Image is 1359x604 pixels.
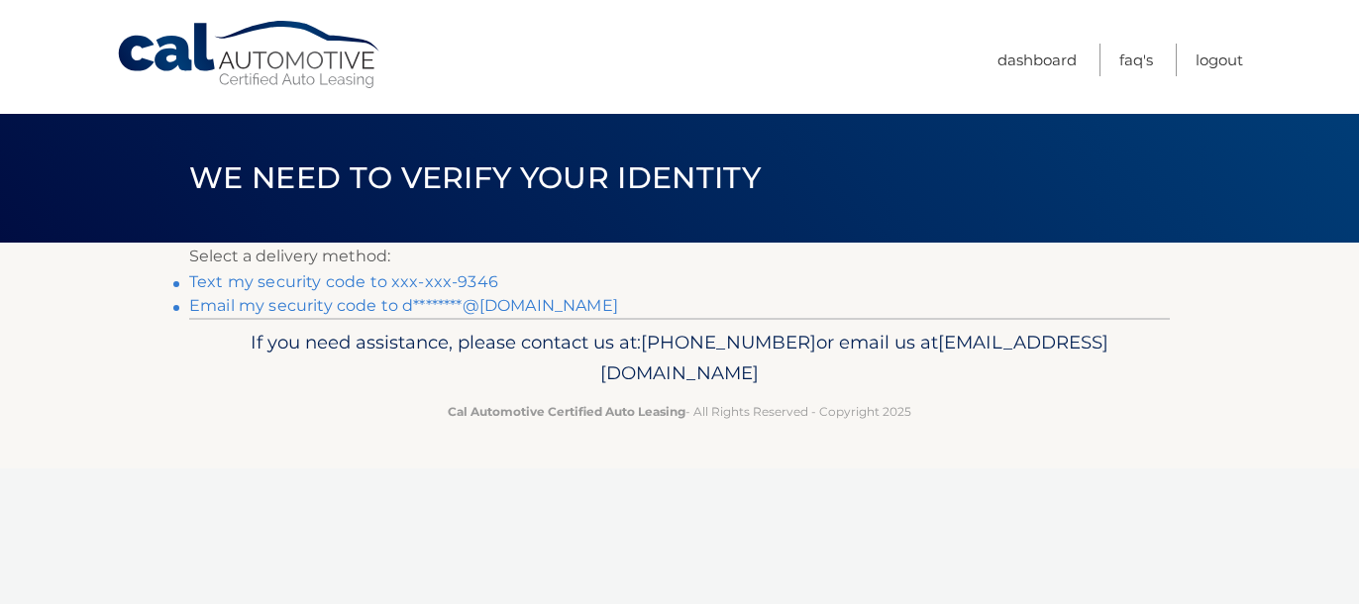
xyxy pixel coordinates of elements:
a: Dashboard [997,44,1077,76]
span: [PHONE_NUMBER] [641,331,816,353]
a: Logout [1196,44,1243,76]
a: Text my security code to xxx-xxx-9346 [189,272,498,291]
p: If you need assistance, please contact us at: or email us at [202,327,1157,390]
strong: Cal Automotive Certified Auto Leasing [448,404,685,419]
a: Email my security code to d********@[DOMAIN_NAME] [189,296,618,315]
p: - All Rights Reserved - Copyright 2025 [202,401,1157,422]
a: Cal Automotive [116,20,383,90]
a: FAQ's [1119,44,1153,76]
p: Select a delivery method: [189,243,1170,270]
span: We need to verify your identity [189,159,761,196]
